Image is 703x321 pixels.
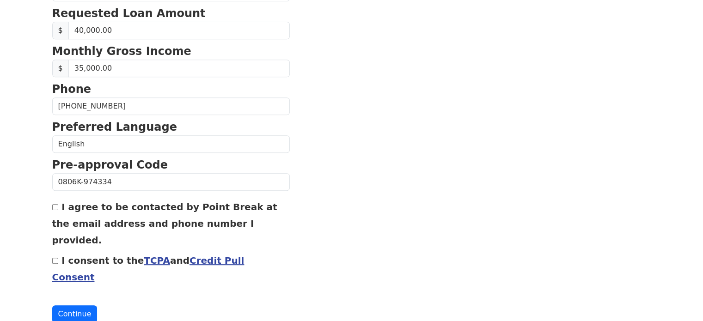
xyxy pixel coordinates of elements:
[52,97,290,115] input: Phone
[52,43,290,60] p: Monthly Gross Income
[52,158,168,171] strong: Pre-approval Code
[68,22,290,39] input: Requested Loan Amount
[52,173,290,191] input: Pre-approval Code
[144,255,170,266] a: TCPA
[52,60,69,77] span: $
[52,7,206,20] strong: Requested Loan Amount
[68,60,290,77] input: Monthly Gross Income
[52,121,177,133] strong: Preferred Language
[52,255,245,283] label: I consent to the and
[52,201,277,246] label: I agree to be contacted by Point Break at the email address and phone number I provided.
[52,22,69,39] span: $
[52,83,92,96] strong: Phone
